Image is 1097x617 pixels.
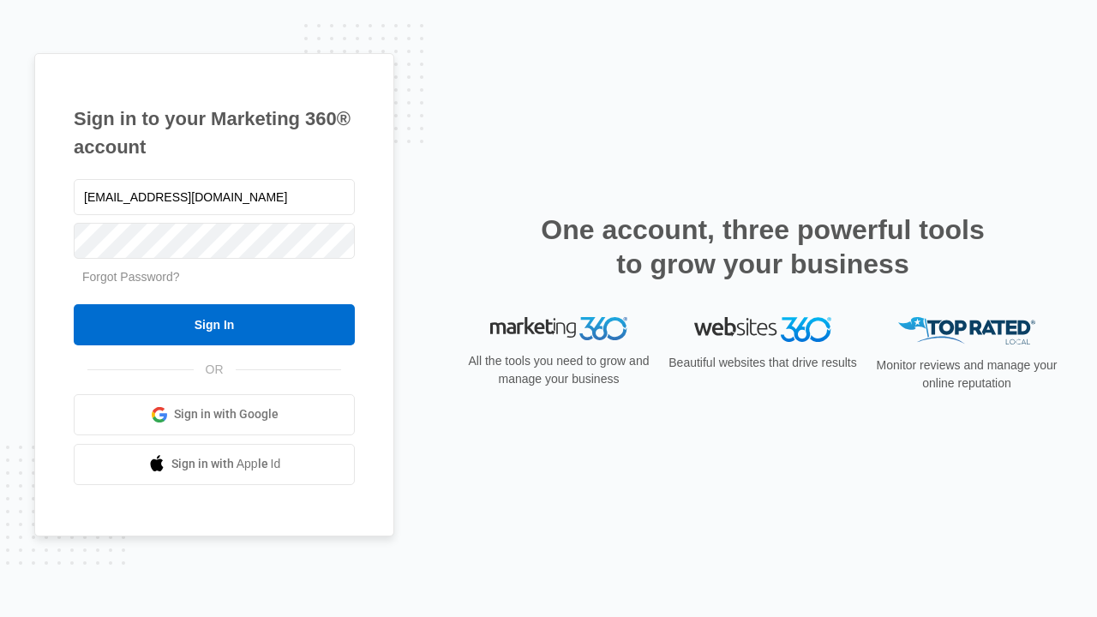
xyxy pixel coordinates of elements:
[74,179,355,215] input: Email
[82,270,180,284] a: Forgot Password?
[536,213,990,281] h2: One account, three powerful tools to grow your business
[74,304,355,345] input: Sign In
[694,317,831,342] img: Websites 360
[174,405,279,423] span: Sign in with Google
[490,317,627,341] img: Marketing 360
[667,354,859,372] p: Beautiful websites that drive results
[194,361,236,379] span: OR
[171,455,281,473] span: Sign in with Apple Id
[871,356,1063,392] p: Monitor reviews and manage your online reputation
[463,352,655,388] p: All the tools you need to grow and manage your business
[74,444,355,485] a: Sign in with Apple Id
[74,105,355,161] h1: Sign in to your Marketing 360® account
[74,394,355,435] a: Sign in with Google
[898,317,1035,345] img: Top Rated Local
